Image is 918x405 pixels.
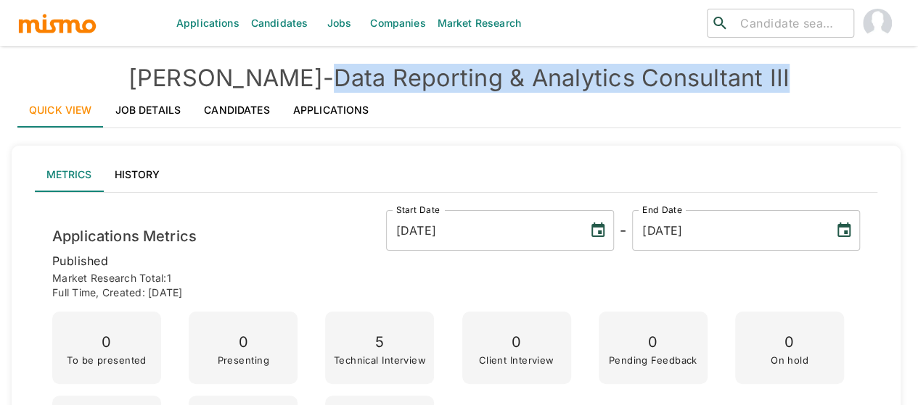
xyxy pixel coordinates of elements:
[609,355,697,365] p: Pending Feedback
[642,204,681,216] label: End Date
[583,216,612,245] button: Choose date, selected date is Jul 2, 2025
[35,157,877,192] div: lab API tabs example
[734,13,848,33] input: Candidate search
[771,330,808,355] p: 0
[609,330,697,355] p: 0
[103,157,171,192] button: History
[217,330,269,355] p: 0
[771,355,808,365] p: On hold
[386,210,578,251] input: MM/DD/YYYY
[334,355,426,365] p: Technical Interview
[52,285,860,300] p: Full time , Created: [DATE]
[52,225,197,248] h6: Applications Metrics
[334,330,426,355] p: 5
[104,93,193,128] a: Job Details
[192,93,282,128] a: Candidates
[67,355,147,365] p: To be presented
[620,219,626,242] h6: -
[17,12,97,34] img: logo
[52,251,860,271] p: published
[478,355,554,365] p: Client Interview
[35,157,103,192] button: Metrics
[396,204,440,216] label: Start Date
[17,93,104,128] a: Quick View
[282,93,381,128] a: Applications
[632,210,824,251] input: MM/DD/YYYY
[217,355,269,365] p: Presenting
[52,271,860,285] p: Market Research Total: 1
[67,330,147,355] p: 0
[478,330,554,355] p: 0
[829,216,858,245] button: Choose date, selected date is Sep 12, 2025
[17,64,901,93] h4: [PERSON_NAME] - Data Reporting & Analytics Consultant III
[863,9,892,38] img: Maia Reyes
